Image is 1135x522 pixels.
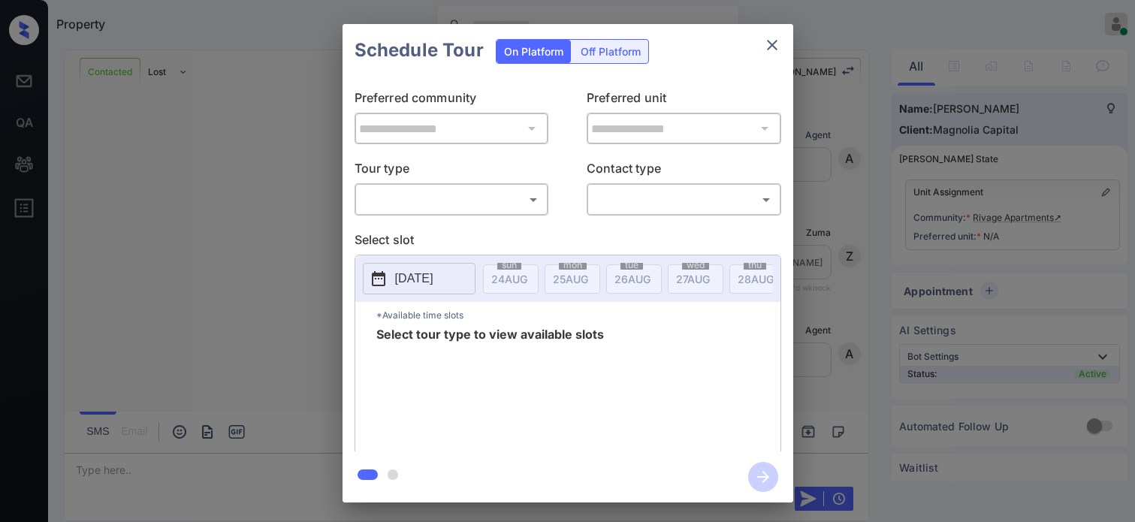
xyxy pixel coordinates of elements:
p: *Available time slots [376,302,780,328]
h2: Schedule Tour [343,24,496,77]
button: [DATE] [363,263,475,294]
p: [DATE] [395,270,433,288]
p: Preferred unit [587,89,781,113]
p: Tour type [355,159,549,183]
p: Contact type [587,159,781,183]
div: On Platform [497,40,571,63]
p: Select slot [355,231,781,255]
p: Preferred community [355,89,549,113]
button: close [757,30,787,60]
div: Off Platform [573,40,648,63]
span: Select tour type to view available slots [376,328,604,448]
